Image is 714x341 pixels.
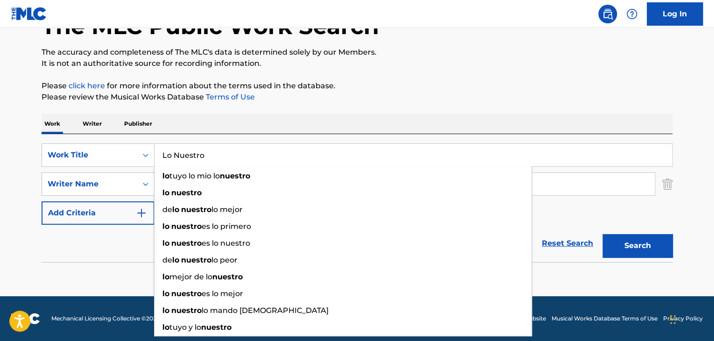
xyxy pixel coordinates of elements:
p: The accuracy and completeness of The MLC's data is determined solely by our Members. [42,47,672,58]
div: Help [623,5,641,23]
span: es lo mejor [202,289,243,298]
strong: lo [172,256,179,264]
a: click here [69,81,105,90]
strong: nuestro [171,222,202,231]
span: mejor de lo [169,272,212,281]
strong: lo [172,205,179,214]
strong: nuestro [171,188,202,197]
strong: nuestro [181,256,211,264]
span: es lo primero [202,222,251,231]
div: Work Title [48,149,132,161]
img: MLC Logo [11,7,47,21]
span: lo mando [DEMOGRAPHIC_DATA] [202,306,329,315]
span: tuyo y lo [169,323,201,332]
img: help [626,8,637,20]
strong: lo [162,239,169,248]
button: Add Criteria [42,201,154,225]
p: Writer [80,114,105,134]
a: Reset Search [537,233,598,254]
strong: lo [162,323,169,332]
p: Publisher [121,114,155,134]
a: Terms of Use [204,92,255,101]
div: Drag [670,305,676,334]
a: Public Search [598,5,617,23]
span: tuyo lo mio lo [169,171,220,180]
span: de [162,256,172,264]
strong: lo [162,171,169,180]
span: es lo nuestro [202,239,250,248]
strong: nuestro [212,272,243,281]
form: Search Form [42,143,672,262]
span: lo peor [211,256,238,264]
p: Please for more information about the terms used in the database. [42,80,672,92]
strong: nuestro [171,306,202,315]
strong: lo [162,222,169,231]
div: Writer Name [48,178,132,190]
strong: lo [162,289,169,298]
p: Work [42,114,63,134]
strong: nuestro [181,205,211,214]
strong: nuestro [201,323,231,332]
span: de [162,205,172,214]
p: It is not an authoritative source for recording information. [42,58,672,69]
img: Delete Criterion [662,172,672,196]
a: Log In [647,2,703,26]
strong: nuestro [171,239,202,248]
strong: lo [162,272,169,281]
p: Please review the Musical Works Database [42,92,672,103]
img: 9d2ae6d4665cec9f34b9.svg [136,207,147,219]
strong: lo [162,188,169,197]
strong: lo [162,306,169,315]
strong: nuestro [171,289,202,298]
a: Privacy Policy [663,314,703,323]
strong: nuestro [220,171,250,180]
button: Search [602,234,672,257]
img: search [602,8,613,20]
img: logo [11,313,40,324]
span: Mechanical Licensing Collective © 2025 [51,314,160,323]
iframe: Chat Widget [667,296,714,341]
span: lo mejor [211,205,243,214]
a: Musical Works Database Terms of Use [552,314,658,323]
